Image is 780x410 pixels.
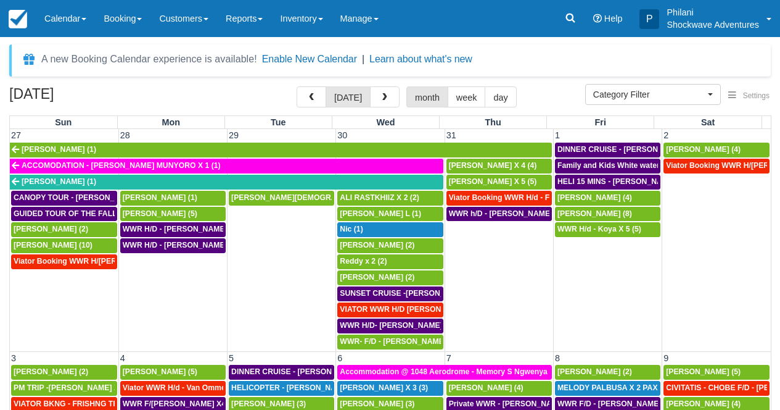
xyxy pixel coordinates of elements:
[123,209,197,218] span: [PERSON_NAME] (5)
[123,241,250,249] span: WWR H/D - [PERSON_NAME] X5 (5)
[228,353,235,363] span: 5
[406,86,448,107] button: month
[337,191,443,206] a: ALI RASTKHIIZ X 2 (2)
[340,193,419,202] span: ALI RASTKHIIZ X 2 (2)
[666,400,741,408] span: [PERSON_NAME] (4)
[11,254,117,269] a: Viator Booking WWR H/[PERSON_NAME] [PERSON_NAME][GEOGRAPHIC_DATA] (1)
[585,84,721,105] button: Category Filter
[14,367,88,376] span: [PERSON_NAME] (2)
[123,193,197,202] span: [PERSON_NAME] (1)
[10,175,443,190] a: [PERSON_NAME] (1)
[14,400,220,408] span: VIATOR BKNG - FRISHNG TRIP - [PERSON_NAME] X 5 (4)
[231,400,306,408] span: [PERSON_NAME] (3)
[9,10,27,28] img: checkfront-main-nav-mini-logo.png
[449,383,523,392] span: [PERSON_NAME] (4)
[485,117,501,127] span: Thu
[120,238,226,253] a: WWR H/D - [PERSON_NAME] X5 (5)
[123,225,250,233] span: WWR H/D - [PERSON_NAME] X1 (1)
[340,400,414,408] span: [PERSON_NAME] (3)
[326,86,371,107] button: [DATE]
[119,130,131,140] span: 28
[555,191,660,206] a: [PERSON_NAME] (4)
[554,130,561,140] span: 1
[11,365,117,380] a: [PERSON_NAME] (2)
[337,222,443,237] a: Nic (1)
[337,319,443,333] a: WWR H/D- [PERSON_NAME] X2 (2)
[448,86,486,107] button: week
[663,143,770,157] a: [PERSON_NAME] (4)
[162,117,180,127] span: Mon
[120,365,226,380] a: [PERSON_NAME] (5)
[11,238,117,253] a: [PERSON_NAME] (10)
[446,207,552,222] a: WWR h/D - [PERSON_NAME] X2 (2)
[123,400,237,408] span: WWR F/[PERSON_NAME] X4 (4)
[22,145,96,154] span: [PERSON_NAME] (1)
[555,365,660,380] a: [PERSON_NAME] (2)
[337,238,443,253] a: [PERSON_NAME] (2)
[557,367,632,376] span: [PERSON_NAME] (2)
[14,383,137,392] span: PM TRIP -[PERSON_NAME] X 5 (6)
[41,52,257,67] div: A new Booking Calendar experience is available!
[55,117,72,127] span: Sun
[555,143,660,157] a: DINNER CRUISE - [PERSON_NAME] X4 (4)
[14,241,92,249] span: [PERSON_NAME] (10)
[662,130,670,140] span: 2
[337,207,443,222] a: [PERSON_NAME] L (1)
[743,91,770,100] span: Settings
[262,53,357,65] button: Enable New Calendar
[449,400,588,408] span: Private WWR - [PERSON_NAME] x1 (1)
[337,287,443,301] a: SUNSET CRUISE -[PERSON_NAME] X2 (2)
[663,381,770,396] a: CIVITATIS - CHOBE F/D - [PERSON_NAME] X 2 (3)
[557,145,710,154] span: DINNER CRUISE - [PERSON_NAME] X4 (4)
[663,159,770,174] a: Viator Booking WWR H/[PERSON_NAME] 4 (4)
[11,207,117,222] a: GUIDED TOUR OF THE FALLS - [PERSON_NAME] X 5 (5)
[231,193,392,202] span: [PERSON_NAME][DEMOGRAPHIC_DATA] (6)
[449,209,575,218] span: WWR h/D - [PERSON_NAME] X2 (2)
[340,257,387,266] span: Reddy x 2 (2)
[11,381,117,396] a: PM TRIP -[PERSON_NAME] X 5 (6)
[337,270,443,285] a: [PERSON_NAME] (2)
[340,273,414,282] span: [PERSON_NAME] (2)
[446,381,552,396] a: [PERSON_NAME] (4)
[14,193,162,202] span: CANOPY TOUR - [PERSON_NAME] X5 (5)
[337,254,443,269] a: Reddy x 2 (2)
[14,257,319,266] span: Viator Booking WWR H/[PERSON_NAME] [PERSON_NAME][GEOGRAPHIC_DATA] (1)
[555,207,660,222] a: [PERSON_NAME] (8)
[340,241,414,249] span: [PERSON_NAME] (2)
[666,145,741,154] span: [PERSON_NAME] (4)
[11,191,117,206] a: CANOPY TOUR - [PERSON_NAME] X5 (5)
[337,303,443,317] a: VIATOR WWR H/D [PERSON_NAME] 4 (4)
[10,130,22,140] span: 27
[337,381,443,396] a: [PERSON_NAME] X 3 (3)
[557,193,632,202] span: [PERSON_NAME] (4)
[340,305,487,314] span: VIATOR WWR H/D [PERSON_NAME] 4 (4)
[446,159,552,174] a: [PERSON_NAME] X 4 (4)
[445,130,458,140] span: 31
[340,209,421,218] span: [PERSON_NAME] L (1)
[10,159,443,174] a: ACCOMODATION - [PERSON_NAME] MUNYORO X 1 (1)
[362,54,364,64] span: |
[337,335,443,349] a: WWR- F/D - [PERSON_NAME] X1 (1)
[667,6,759,19] p: Philani
[593,14,602,23] i: Help
[557,400,686,408] span: WWR F/D - [PERSON_NAME] X 3 (3)
[593,88,705,101] span: Category Filter
[666,367,741,376] span: [PERSON_NAME] (5)
[229,365,334,380] a: DINNER CRUISE - [PERSON_NAME] X3 (3)
[231,367,384,376] span: DINNER CRUISE - [PERSON_NAME] X3 (3)
[555,381,660,396] a: MELODY PALBUSA X 2 PAX (2)
[369,54,472,64] a: Learn about what's new
[376,117,395,127] span: Wed
[271,117,286,127] span: Tue
[557,177,699,186] span: HELI 15 MINS - [PERSON_NAME] X4 (4)
[340,367,572,376] span: Accommodation @ 1048 Aerodrome - Memory S Ngwenya X 6 (1)
[14,225,88,233] span: [PERSON_NAME] (2)
[340,383,428,392] span: [PERSON_NAME] X 3 (3)
[229,191,334,206] a: [PERSON_NAME][DEMOGRAPHIC_DATA] (6)
[701,117,715,127] span: Sat
[340,225,363,233] span: Nic (1)
[485,86,516,107] button: day
[336,130,348,140] span: 30
[10,353,17,363] span: 3
[446,175,552,190] a: [PERSON_NAME] X 5 (5)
